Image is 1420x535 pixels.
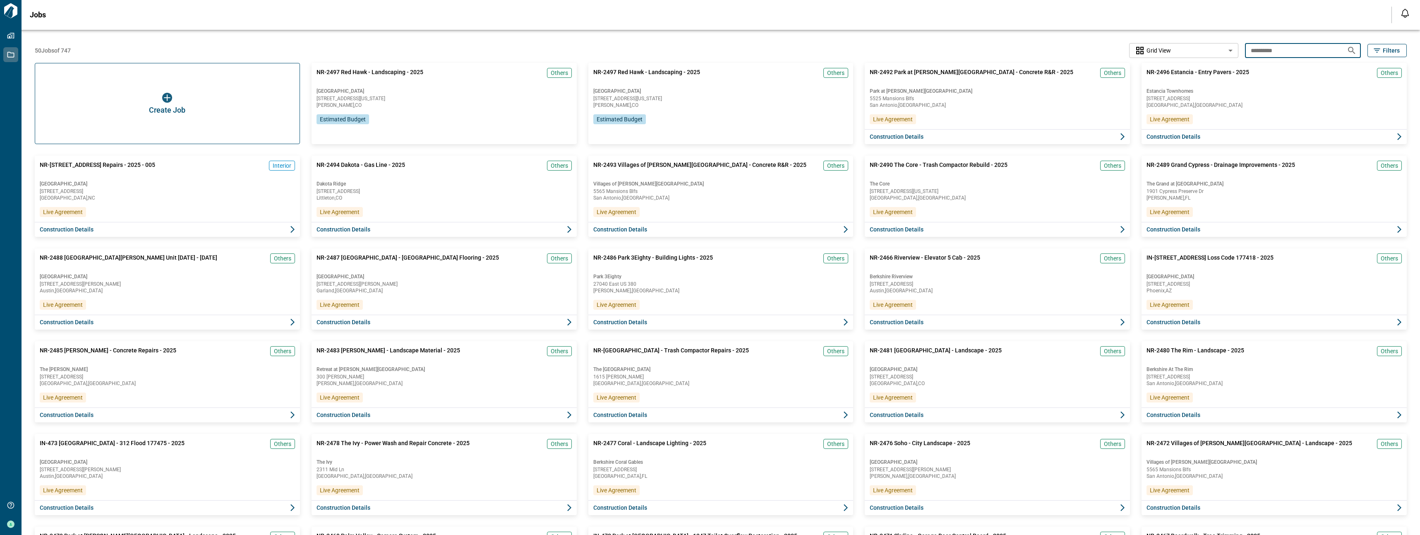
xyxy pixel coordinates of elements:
span: [GEOGRAPHIC_DATA] , NC [40,195,295,200]
span: [PERSON_NAME] , [GEOGRAPHIC_DATA] [870,474,1125,479]
span: [GEOGRAPHIC_DATA] [870,366,1125,373]
span: Live Agreement [597,301,636,309]
span: Construction Details [1147,504,1200,512]
span: [STREET_ADDRESS] [593,467,849,472]
span: [PERSON_NAME] , CO [593,103,849,108]
span: [GEOGRAPHIC_DATA] [1147,273,1402,280]
button: Construction Details [312,222,577,237]
span: Berkshire At The Rim [1147,366,1402,373]
span: 5565 Mansions Blfs [593,189,849,194]
span: Retreat at [PERSON_NAME][GEOGRAPHIC_DATA] [317,366,572,373]
span: Others [274,347,291,355]
span: [GEOGRAPHIC_DATA] , [GEOGRAPHIC_DATA] [1147,103,1402,108]
button: Construction Details [35,500,300,515]
span: Construction Details [317,318,370,326]
span: [PERSON_NAME] , [GEOGRAPHIC_DATA] [317,381,572,386]
span: Construction Details [317,225,370,234]
button: Construction Details [588,500,854,515]
span: Jobs [30,11,46,19]
span: The Grand at [GEOGRAPHIC_DATA] [1147,181,1402,187]
button: Construction Details [1142,315,1407,330]
span: Construction Details [870,133,923,141]
button: Search jobs [1343,42,1360,59]
span: Construction Details [40,225,94,234]
span: Construction Details [40,504,94,512]
span: NR-2489 Grand Cypress - Drainage Improvements - 2025 [1147,161,1295,177]
span: 27040 East US 380 [593,282,849,287]
span: Others [274,254,291,263]
span: Austin , [GEOGRAPHIC_DATA] [40,474,295,479]
span: Construction Details [870,504,923,512]
span: Villages of [PERSON_NAME][GEOGRAPHIC_DATA] [1147,459,1402,465]
span: NR-2493 Villages of [PERSON_NAME][GEOGRAPHIC_DATA] - Concrete R&R - 2025 [593,161,806,177]
span: NR-2472 Villages of [PERSON_NAME][GEOGRAPHIC_DATA] - Landscape - 2025 [1147,439,1352,455]
span: [STREET_ADDRESS] [870,374,1125,379]
span: The [GEOGRAPHIC_DATA] [593,366,849,373]
span: [GEOGRAPHIC_DATA] [593,88,849,94]
span: Others [827,440,844,448]
span: Live Agreement [597,486,636,494]
span: NR-2490 The Core - Trash Compactor Rebuild - 2025 [870,161,1007,177]
span: Construction Details [317,411,370,419]
span: The [PERSON_NAME] [40,366,295,373]
span: [STREET_ADDRESS][US_STATE] [870,189,1125,194]
span: San Antonio , [GEOGRAPHIC_DATA] [1147,381,1402,386]
span: [STREET_ADDRESS][US_STATE] [593,96,849,101]
span: Live Agreement [43,393,83,402]
span: Create Job [149,106,185,114]
span: Live Agreement [873,486,913,494]
span: Others [551,254,568,263]
span: [STREET_ADDRESS] [870,282,1125,287]
span: Live Agreement [320,301,360,309]
div: Without label [1129,42,1238,59]
span: [PERSON_NAME] , [GEOGRAPHIC_DATA] [593,288,849,293]
span: Estimated Budget [597,115,643,123]
span: Others [551,161,568,170]
span: NR-2485 [PERSON_NAME] - Concrete Repairs - 2025 [40,346,176,363]
span: Berkshire Riverview [870,273,1125,280]
button: Construction Details [588,222,854,237]
span: Others [1381,69,1398,77]
span: [STREET_ADDRESS] [317,189,572,194]
span: NR-[GEOGRAPHIC_DATA] - Trash Compactor Repairs - 2025 [593,346,749,363]
span: Others [1104,69,1121,77]
span: [STREET_ADDRESS][PERSON_NAME] [870,467,1125,472]
span: Others [827,254,844,263]
button: Open notification feed [1398,7,1412,20]
button: Construction Details [865,500,1130,515]
span: NR-2488 [GEOGRAPHIC_DATA][PERSON_NAME] Unit [DATE] - [DATE] [40,253,217,270]
span: Interior [273,161,291,170]
span: NR-2481 [GEOGRAPHIC_DATA] - Landscape - 2025 [870,346,1002,363]
span: Construction Details [870,225,923,234]
button: Construction Details [35,315,300,330]
span: NR-2497 Red Hawk - Landscaping - 2025 [317,68,423,84]
span: Construction Details [40,411,94,419]
span: Construction Details [870,318,923,326]
span: The Core [870,181,1125,187]
span: [GEOGRAPHIC_DATA] , [GEOGRAPHIC_DATA] [593,381,849,386]
span: Berkshire Coral Gables [593,459,849,465]
span: Villages of [PERSON_NAME][GEOGRAPHIC_DATA] [593,181,849,187]
span: Live Agreement [43,301,83,309]
span: Live Agreement [873,393,913,402]
span: Construction Details [593,318,647,326]
span: [GEOGRAPHIC_DATA] [317,273,572,280]
span: Live Agreement [1150,393,1190,402]
button: Construction Details [1142,222,1407,237]
span: Others [827,161,844,170]
span: Live Agreement [1150,208,1190,216]
span: [PERSON_NAME] , FL [1147,195,1402,200]
button: Construction Details [1142,500,1407,515]
button: Construction Details [865,222,1130,237]
span: [STREET_ADDRESS] [1147,374,1402,379]
span: NR-2476 Soho - City Landscape - 2025 [870,439,970,455]
button: Construction Details [312,500,577,515]
span: [STREET_ADDRESS][PERSON_NAME] [317,282,572,287]
span: 50 Jobs of 747 [35,46,71,55]
span: San Antonio , [GEOGRAPHIC_DATA] [593,195,849,200]
span: Others [827,69,844,77]
button: Construction Details [312,315,577,330]
span: Others [1381,254,1398,263]
span: Live Agreement [1150,301,1190,309]
span: Construction Details [1147,225,1200,234]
